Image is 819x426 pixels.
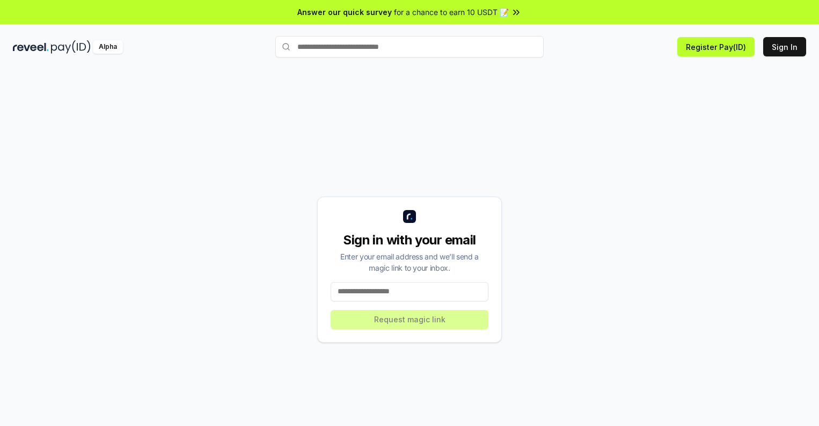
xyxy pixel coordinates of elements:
img: reveel_dark [13,40,49,54]
div: Sign in with your email [331,232,488,249]
img: logo_small [403,210,416,223]
button: Sign In [763,37,806,56]
div: Alpha [93,40,123,54]
button: Register Pay(ID) [677,37,755,56]
span: Answer our quick survey [297,6,392,18]
img: pay_id [51,40,91,54]
div: Enter your email address and we’ll send a magic link to your inbox. [331,251,488,273]
span: for a chance to earn 10 USDT 📝 [394,6,509,18]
